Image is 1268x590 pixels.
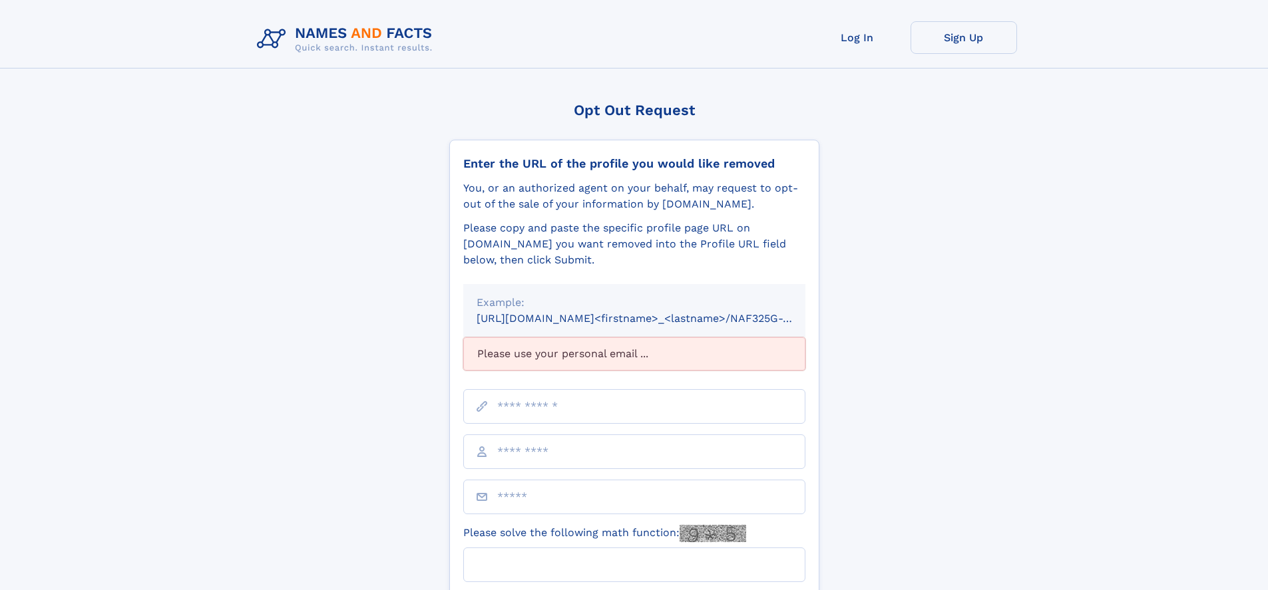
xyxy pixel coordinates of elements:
div: Example: [477,295,792,311]
label: Please solve the following math function: [463,525,746,542]
div: Enter the URL of the profile you would like removed [463,156,805,171]
div: Opt Out Request [449,102,819,118]
div: Please copy and paste the specific profile page URL on [DOMAIN_NAME] you want removed into the Pr... [463,220,805,268]
small: [URL][DOMAIN_NAME]<firstname>_<lastname>/NAF325G-xxxxxxxx [477,312,831,325]
a: Sign Up [911,21,1017,54]
div: You, or an authorized agent on your behalf, may request to opt-out of the sale of your informatio... [463,180,805,212]
img: Logo Names and Facts [252,21,443,57]
a: Log In [804,21,911,54]
div: Please use your personal email ... [463,337,805,370]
